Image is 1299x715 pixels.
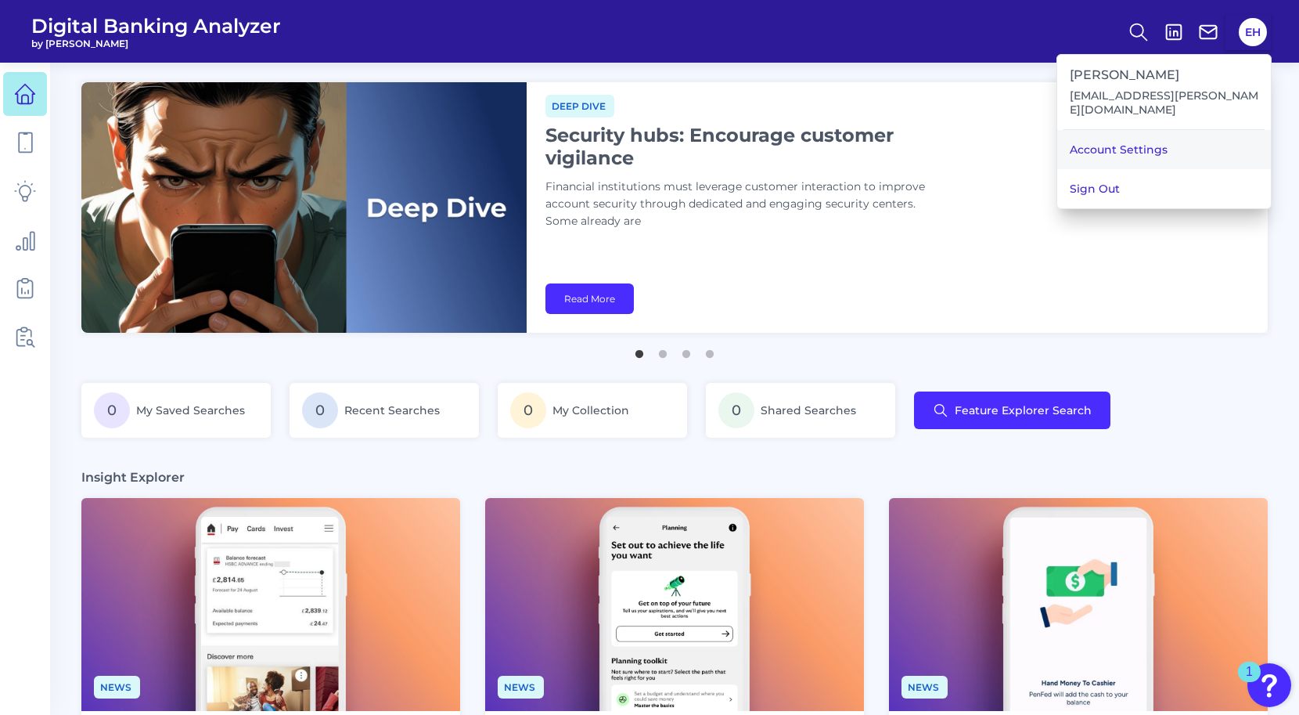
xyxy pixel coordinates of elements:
img: News - Phone.png [81,498,460,711]
button: Sign Out [1057,169,1271,208]
a: 0My Saved Searches [81,383,271,438]
p: [EMAIL_ADDRESS][PERSON_NAME][DOMAIN_NAME] [1070,88,1258,117]
button: Open Resource Center, 1 new notification [1247,663,1291,707]
h3: Insight Explorer [81,469,185,486]
button: Feature Explorer Search [914,392,1110,429]
div: 1 [1246,672,1253,692]
span: My Saved Searches [136,403,245,417]
h3: [PERSON_NAME] [1070,67,1258,82]
span: Recent Searches [344,403,440,417]
span: News [498,676,544,699]
img: News - Phone.png [889,498,1268,711]
button: 3 [678,342,694,358]
p: Financial institutions must leverage customer interaction to improve account security through ded... [545,179,937,230]
a: 0Recent Searches [290,383,479,438]
a: Deep dive [545,98,614,113]
button: 1 [632,342,647,358]
span: Shared Searches [761,403,856,417]
a: 0Shared Searches [706,383,895,438]
span: 0 [94,392,130,428]
span: My Collection [552,403,629,417]
span: 0 [510,392,546,428]
a: Account Settings [1057,130,1271,169]
a: News [901,679,948,694]
button: 2 [655,342,671,358]
img: News - Phone (4).png [485,498,864,711]
span: 0 [718,392,754,428]
button: 4 [702,342,718,358]
h1: Security hubs: Encourage customer vigilance [545,124,937,169]
span: News [901,676,948,699]
button: EH [1239,18,1267,46]
a: Read More [545,283,634,314]
a: 0My Collection [498,383,687,438]
a: News [94,679,140,694]
span: Digital Banking Analyzer [31,14,281,38]
img: bannerImg [81,82,527,333]
a: News [498,679,544,694]
span: 0 [302,392,338,428]
span: News [94,676,140,699]
span: Feature Explorer Search [955,404,1092,417]
span: by [PERSON_NAME] [31,38,281,49]
span: Deep dive [545,95,614,117]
